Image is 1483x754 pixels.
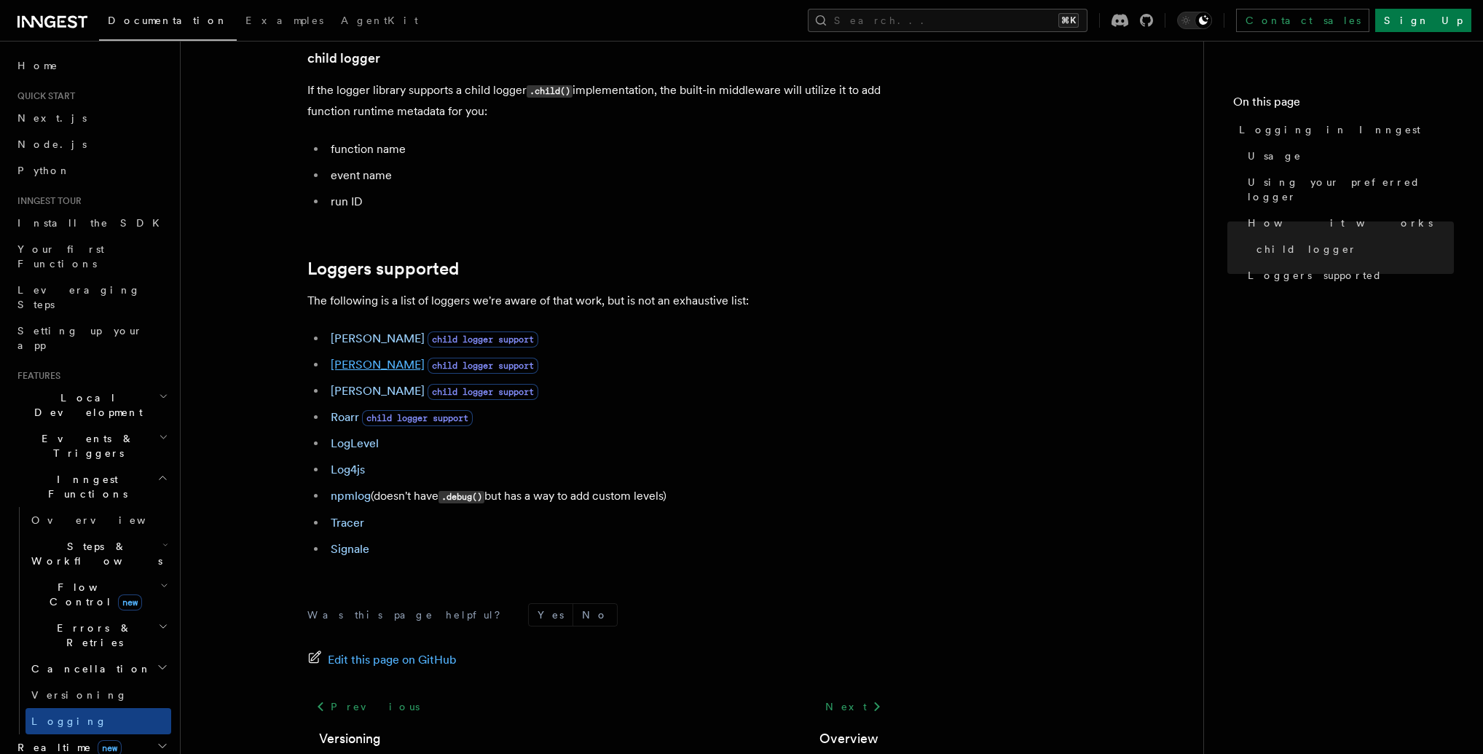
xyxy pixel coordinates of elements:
[25,574,171,615] button: Flow Controlnew
[1242,169,1454,210] a: Using your preferred logger
[17,58,58,73] span: Home
[307,291,890,311] p: The following is a list of loggers we're aware of that work, but is not an exhaustive list:
[1248,268,1382,283] span: Loggers supported
[307,48,380,68] a: child logger
[331,489,371,503] a: npmlog
[1256,242,1357,256] span: child logger
[819,729,878,749] a: Overview
[17,325,143,351] span: Setting up your app
[12,385,171,425] button: Local Development
[12,131,171,157] a: Node.js
[12,507,171,734] div: Inngest Functions
[25,507,171,533] a: Overview
[17,165,71,176] span: Python
[12,425,171,466] button: Events & Triggers
[362,410,473,426] span: child logger support
[326,165,890,186] li: event name
[17,243,104,270] span: Your first Functions
[307,608,511,622] p: Was this page helpful?
[12,466,171,507] button: Inngest Functions
[12,157,171,184] a: Python
[438,491,484,503] code: .debug()
[1375,9,1471,32] a: Sign Up
[529,604,573,626] button: Yes
[12,105,171,131] a: Next.js
[99,4,237,41] a: Documentation
[527,85,573,98] code: .child()
[1239,122,1420,137] span: Logging in Inngest
[12,370,60,382] span: Features
[341,15,418,26] span: AgentKit
[319,729,381,749] a: Versioning
[326,486,890,507] li: (doesn't have but has a way to add custom levels)
[25,656,171,682] button: Cancellation
[108,15,228,26] span: Documentation
[1233,93,1454,117] h4: On this page
[331,516,364,530] a: Tracer
[12,236,171,277] a: Your first Functions
[573,604,617,626] button: No
[428,358,538,374] span: child logger support
[307,650,457,670] a: Edit this page on GitHub
[332,4,427,39] a: AgentKit
[12,195,82,207] span: Inngest tour
[1251,236,1454,262] a: child logger
[17,112,87,124] span: Next.js
[12,277,171,318] a: Leveraging Steps
[326,139,890,160] li: function name
[428,331,538,347] span: child logger support
[1242,262,1454,288] a: Loggers supported
[1248,216,1433,230] span: How it works
[307,80,890,122] p: If the logger library supports a child logger implementation, the built-in middleware will utiliz...
[17,284,141,310] span: Leveraging Steps
[1233,117,1454,143] a: Logging in Inngest
[12,472,157,501] span: Inngest Functions
[1242,143,1454,169] a: Usage
[331,384,425,398] a: [PERSON_NAME]
[31,514,181,526] span: Overview
[25,533,171,574] button: Steps & Workflows
[328,650,457,670] span: Edit this page on GitHub
[245,15,323,26] span: Examples
[31,715,107,727] span: Logging
[331,410,359,424] a: Roarr
[1248,149,1302,163] span: Usage
[1177,12,1212,29] button: Toggle dark mode
[1236,9,1369,32] a: Contact sales
[25,661,152,676] span: Cancellation
[25,682,171,708] a: Versioning
[12,431,159,460] span: Events & Triggers
[31,689,127,701] span: Versioning
[25,708,171,734] a: Logging
[1248,175,1454,204] span: Using your preferred logger
[17,217,168,229] span: Install the SDK
[1058,13,1079,28] kbd: ⌘K
[12,90,75,102] span: Quick start
[331,436,379,450] a: LogLevel
[25,621,158,650] span: Errors & Retries
[237,4,332,39] a: Examples
[331,331,425,345] a: [PERSON_NAME]
[12,210,171,236] a: Install the SDK
[25,615,171,656] button: Errors & Retries
[326,192,890,212] li: run ID
[12,52,171,79] a: Home
[307,694,428,720] a: Previous
[17,138,87,150] span: Node.js
[25,580,160,609] span: Flow Control
[1242,210,1454,236] a: How it works
[25,539,162,568] span: Steps & Workflows
[12,318,171,358] a: Setting up your app
[331,358,425,372] a: [PERSON_NAME]
[817,694,890,720] a: Next
[12,390,159,420] span: Local Development
[307,259,459,279] a: Loggers supported
[808,9,1087,32] button: Search...⌘K
[428,384,538,400] span: child logger support
[331,542,369,556] a: Signale
[331,463,365,476] a: Log4js
[118,594,142,610] span: new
